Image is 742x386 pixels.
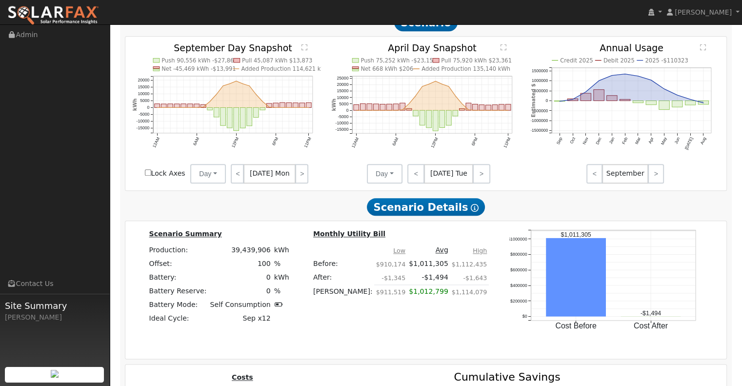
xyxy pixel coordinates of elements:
text: -1500000 [530,128,548,133]
text: Estimated $ [530,83,536,118]
circle: onclick="" [395,109,397,111]
text: $0 [522,314,527,319]
circle: onclick="" [468,109,469,110]
circle: onclick="" [408,102,410,104]
circle: onclick="" [176,107,178,108]
a: < [231,164,244,183]
text: Apr [647,136,655,144]
text: 0 [545,98,548,103]
circle: onclick="" [222,85,223,86]
text: -10000 [336,121,349,125]
rect: onclick="" [420,110,425,125]
td: After: [311,270,374,284]
circle: onclick="" [268,106,270,108]
circle: onclick="" [663,88,665,89]
circle: onclick="" [196,107,197,108]
text: Dec [595,136,602,145]
circle: onclick="" [163,107,164,108]
circle: onclick="" [235,80,237,81]
circle: onclick="" [448,85,449,87]
button: Day [190,164,226,183]
text: Nov [582,136,589,145]
u: Avg [436,246,448,254]
rect: onclick="" [293,103,298,108]
td: % [272,257,291,270]
text: 5000 [140,98,149,103]
rect: onclick="" [214,107,219,117]
rect: onclick="" [227,107,232,128]
circle: onclick="" [248,85,250,86]
text: kWh [331,99,337,111]
rect: onclick="" [194,104,200,107]
u: High [473,247,487,254]
rect: onclick="" [453,110,458,116]
text: 2025 -$110323 [645,57,688,64]
circle: onclick="" [487,109,489,111]
text: 15000 [138,84,149,89]
text: $600000 [510,267,527,272]
rect: onclick="" [207,107,213,110]
circle: onclick="" [624,73,625,75]
td: $911,519 [374,284,407,304]
td: [PERSON_NAME]: [311,284,374,304]
circle: onclick="" [182,107,184,108]
rect: onclick="" [361,103,366,110]
rect: onclick="" [154,104,160,108]
text: 6PM [470,137,479,146]
td: 0 [208,284,272,298]
button: Day [367,164,402,183]
input: Lock Axes [145,169,151,176]
circle: onclick="" [401,109,403,110]
rect: onclick="" [286,102,292,107]
rect: onclick="" [485,105,491,110]
rect: onclick="" [234,107,239,130]
circle: onclick="" [288,107,290,108]
text: Jan [608,136,615,144]
span: Scenario Details [367,198,485,216]
text: Aug [700,136,707,145]
text: $1000000 [508,236,527,241]
text: Pull 75,920 kWh $23,361 [441,57,512,64]
text: 10000 [337,95,349,100]
rect: onclick="" [505,104,511,110]
span: Sep x12 [242,314,270,322]
td: kWh [272,243,291,257]
img: retrieve [51,370,59,378]
td: Battery Reserve: [147,284,208,298]
text: 12PM [430,137,439,149]
text: 0 [147,105,149,110]
text: 11PM [303,137,312,149]
circle: onclick="" [441,83,442,84]
text: 1500000 [532,68,548,73]
circle: onclick="" [382,109,383,111]
text: 6PM [271,137,280,146]
text: 12AM [351,137,360,149]
text: -10000 [136,119,149,123]
circle: onclick="" [375,109,377,111]
text: 12PM [231,137,240,149]
td: 100 [208,257,272,270]
text: -15000 [336,127,349,132]
rect: onclick="" [440,110,445,127]
circle: onclick="" [202,106,204,108]
td: % [272,284,291,298]
text: September Day Snapshot [174,42,292,53]
text: Credit 2025 [560,57,593,64]
rect: onclick="" [433,110,438,131]
rect: onclick="" [492,104,498,110]
circle: onclick="" [650,79,652,81]
text: Push 90,556 kWh -$27,864 [161,57,238,64]
rect: onclick="" [426,110,432,128]
circle: onclick="" [229,83,230,84]
rect: onclick="" [646,101,656,105]
circle: onclick="" [702,102,704,103]
rect: onclick="" [554,101,564,102]
rect: onclick="" [546,238,606,317]
circle: onclick="" [308,107,309,108]
a: > [295,164,308,183]
text: Cumulative Savings [454,370,560,383]
circle: onclick="" [169,107,171,108]
text: Mar [634,136,642,145]
td: -$1,643 [450,270,489,284]
rect: onclick="" [685,101,695,105]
